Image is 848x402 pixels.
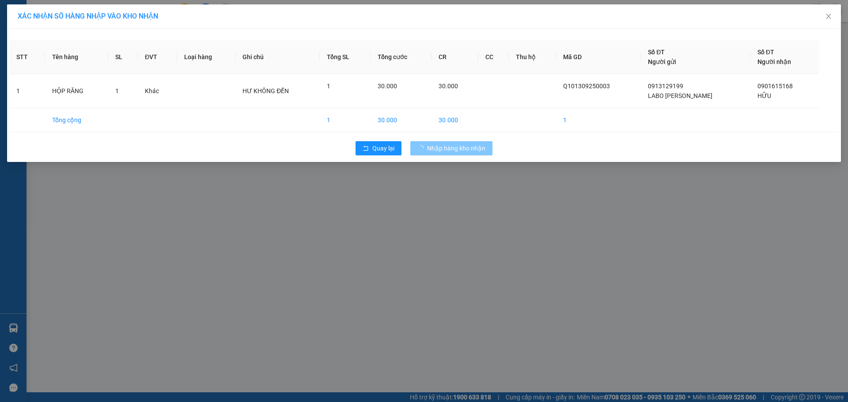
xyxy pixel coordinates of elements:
li: [STREET_ADDRESS][PERSON_NAME]. [GEOGRAPHIC_DATA], Tỉnh [GEOGRAPHIC_DATA] [83,22,369,33]
span: Người gửi [648,58,676,65]
span: 30.000 [378,83,397,90]
th: Ghi chú [235,40,320,74]
th: Mã GD [556,40,641,74]
td: 30.000 [432,108,478,132]
img: logo.jpg [11,11,55,55]
td: 1 [556,108,641,132]
span: Quay lại [372,143,394,153]
th: Tổng SL [320,40,371,74]
td: 1 [9,74,45,108]
td: Tổng cộng [45,108,109,132]
span: Số ĐT [757,49,774,56]
td: HỘP RĂNG [45,74,109,108]
button: rollbackQuay lại [356,141,401,155]
span: rollback [363,145,369,152]
td: 30.000 [371,108,432,132]
span: Số ĐT [648,49,665,56]
td: Khác [138,74,177,108]
span: HỮU [757,92,771,99]
th: Tên hàng [45,40,109,74]
span: 30.000 [439,83,458,90]
span: 1 [327,83,330,90]
span: close [825,13,832,20]
th: SL [108,40,138,74]
th: ĐVT [138,40,177,74]
span: loading [417,145,427,151]
span: 0913129199 [648,83,683,90]
td: 1 [320,108,371,132]
b: GỬI : PV Gò Dầu [11,64,99,79]
span: 0901615168 [757,83,793,90]
th: STT [9,40,45,74]
li: Hotline: 1900 8153 [83,33,369,44]
button: Nhập hàng kho nhận [410,141,492,155]
button: Close [816,4,841,29]
span: LABO [PERSON_NAME] [648,92,712,99]
th: CR [432,40,478,74]
th: Loại hàng [177,40,235,74]
span: Người nhận [757,58,791,65]
span: Q101309250003 [563,83,610,90]
span: 1 [115,87,119,94]
span: XÁC NHẬN SỐ HÀNG NHẬP VÀO KHO NHẬN [18,12,158,20]
span: Nhập hàng kho nhận [427,143,485,153]
th: CC [478,40,509,74]
th: Tổng cước [371,40,432,74]
span: HƯ KHÔNG ĐỀN [242,87,289,94]
th: Thu hộ [509,40,556,74]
